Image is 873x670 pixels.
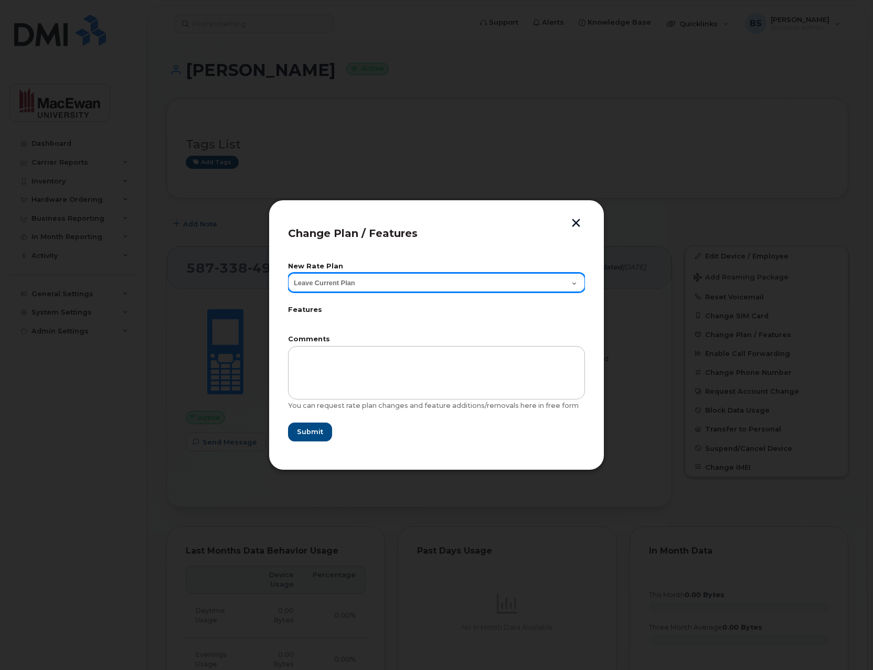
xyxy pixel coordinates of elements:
[288,227,418,240] span: Change Plan / Features
[288,263,585,270] label: New Rate Plan
[288,423,332,441] button: Submit
[297,427,323,437] span: Submit
[288,336,585,343] label: Comments
[288,307,585,314] label: Features
[288,402,585,410] div: You can request rate plan changes and feature additions/removals here in free form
